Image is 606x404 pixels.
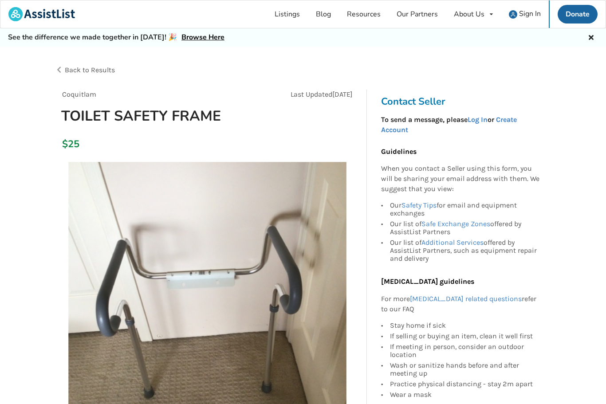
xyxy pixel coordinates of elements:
div: Practice physical distancing - stay 2m apart [390,379,540,389]
div: $25 [62,138,67,150]
a: Safe Exchange Zones [421,220,490,228]
span: Last Updated [291,90,332,98]
img: user icon [509,10,517,19]
a: Listings [267,0,308,28]
a: Browse Here [181,32,224,42]
a: Log In [468,115,488,124]
div: Wear a mask [390,389,540,399]
h3: Contact Seller [381,95,544,108]
a: Safety Tips [401,201,437,209]
span: Back to Results [65,66,115,74]
span: [DATE] [332,90,353,98]
a: Our Partners [389,0,446,28]
a: user icon Sign In [501,0,549,28]
div: Our for email and equipment exchanges [390,201,540,219]
p: When you contact a Seller using this form, you will be sharing your email address with them. We s... [381,164,540,194]
a: [MEDICAL_DATA] related questions [410,294,522,303]
div: Our list of offered by AssistList Partners [390,219,540,237]
a: Donate [558,5,598,24]
span: Coquitlam [62,90,96,98]
a: Additional Services [421,238,484,247]
a: Blog [308,0,339,28]
strong: To send a message, please or [381,115,517,134]
div: Stay home if sick [390,322,540,331]
img: assistlist-logo [8,7,75,21]
h5: See the difference we made together in [DATE]! 🎉 [8,33,224,42]
a: Resources [339,0,389,28]
h1: TOILET SAFETY FRAME [54,107,264,125]
div: If meeting in person, consider an outdoor location [390,341,540,360]
div: About Us [454,11,484,18]
b: Guidelines [381,147,417,156]
p: For more refer to our FAQ [381,294,540,314]
div: If selling or buying an item, clean it well first [390,331,540,341]
b: [MEDICAL_DATA] guidelines [381,277,474,286]
a: Create Account [381,115,517,134]
div: Our list of offered by AssistList Partners, such as equipment repair and delivery [390,237,540,263]
span: Sign In [519,9,541,19]
div: Wash or sanitize hands before and after meeting up [390,360,540,379]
